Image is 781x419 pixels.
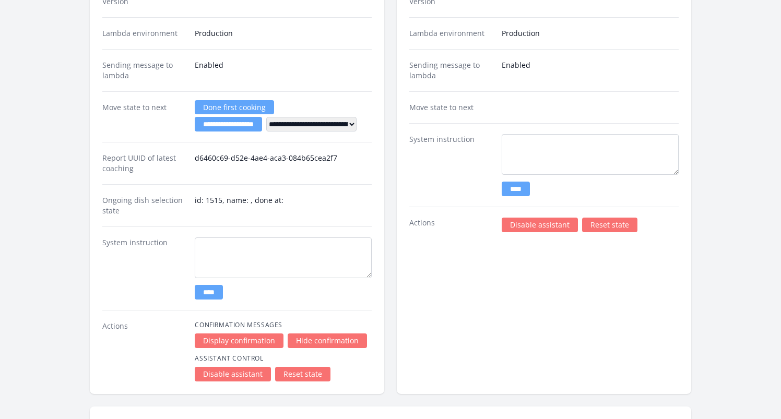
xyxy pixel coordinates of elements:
dd: Enabled [195,60,372,81]
dt: Report UUID of latest coaching [102,153,186,174]
h4: Confirmation Messages [195,321,372,329]
dt: System instruction [409,134,493,196]
a: Done first cooking [195,100,274,114]
dt: Actions [102,321,186,381]
a: Hide confirmation [288,333,367,348]
dd: Production [502,28,679,39]
dt: Actions [409,218,493,232]
a: Reset state [275,367,330,381]
a: Reset state [582,218,637,232]
dd: d6460c69-d52e-4ae4-aca3-084b65cea2f7 [195,153,372,174]
dt: Ongoing dish selection state [102,195,186,216]
h4: Assistant Control [195,354,372,363]
dt: Lambda environment [102,28,186,39]
dt: Move state to next [409,102,493,113]
dd: Enabled [502,60,679,81]
dt: Move state to next [102,102,186,131]
a: Disable assistant [195,367,271,381]
dt: Sending message to lambda [102,60,186,81]
a: Disable assistant [502,218,578,232]
dd: Production [195,28,372,39]
a: Display confirmation [195,333,283,348]
dt: Lambda environment [409,28,493,39]
dd: id: 1515, name: , done at: [195,195,372,216]
dt: Sending message to lambda [409,60,493,81]
dt: System instruction [102,237,186,300]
